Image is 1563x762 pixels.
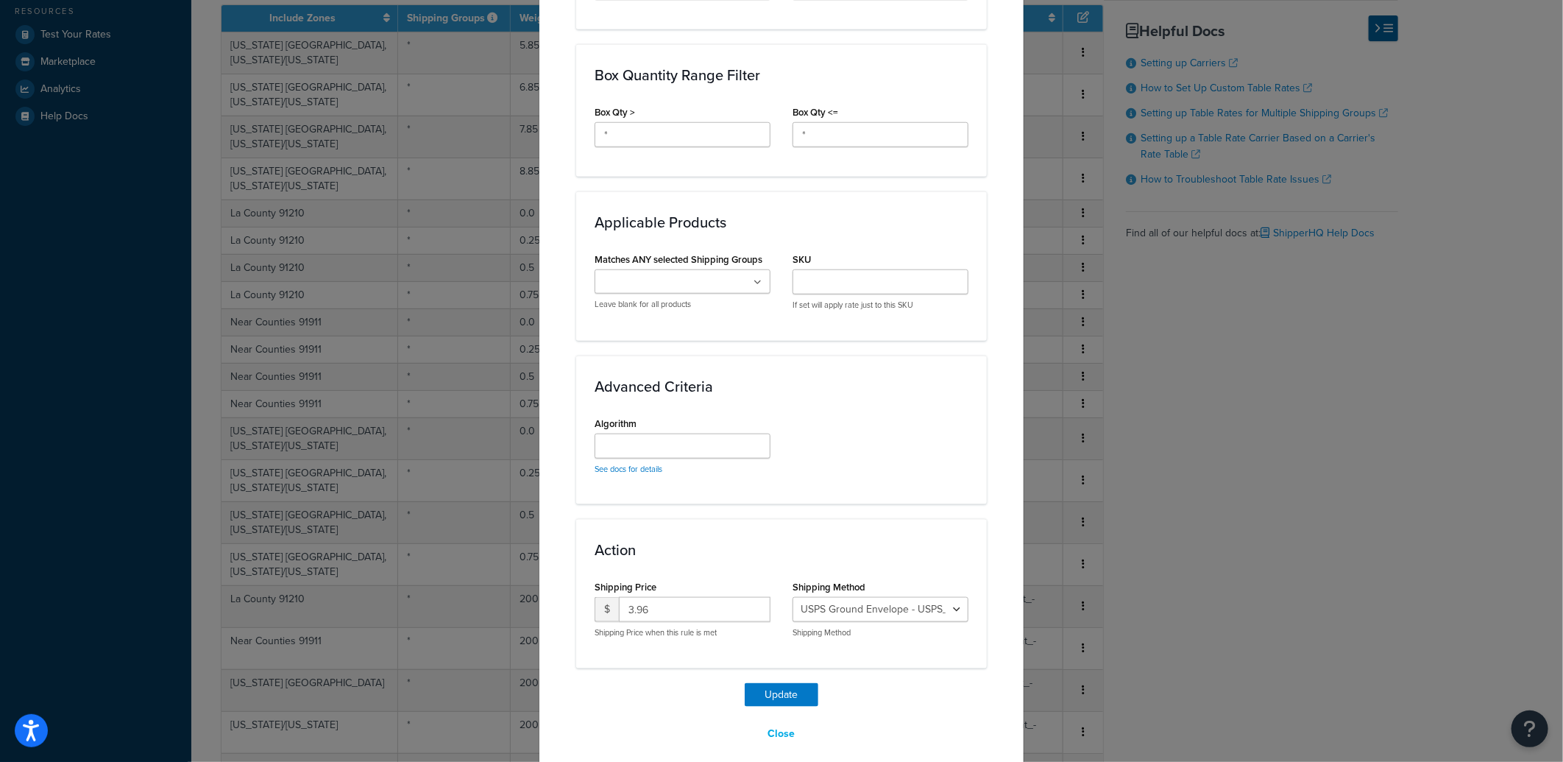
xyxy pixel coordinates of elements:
p: If set will apply rate just to this SKU [793,300,968,311]
p: Leave blank for all products [595,299,770,310]
button: Close [759,722,805,747]
label: Box Qty <= [793,107,838,118]
button: Update [745,683,818,707]
h3: Applicable Products [595,214,968,230]
p: Shipping Price when this rule is met [595,627,770,638]
label: Matches ANY selected Shipping Groups [595,254,762,265]
span: $ [595,597,619,622]
p: Shipping Method [793,627,968,638]
a: See docs for details [595,463,662,475]
h3: Box Quantity Range Filter [595,67,968,83]
h3: Action [595,542,968,558]
label: Shipping Price [595,582,656,593]
label: Algorithm [595,418,637,429]
h3: Advanced Criteria [595,378,968,395]
label: Box Qty > [595,107,635,118]
label: Shipping Method [793,582,865,593]
label: SKU [793,254,811,265]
